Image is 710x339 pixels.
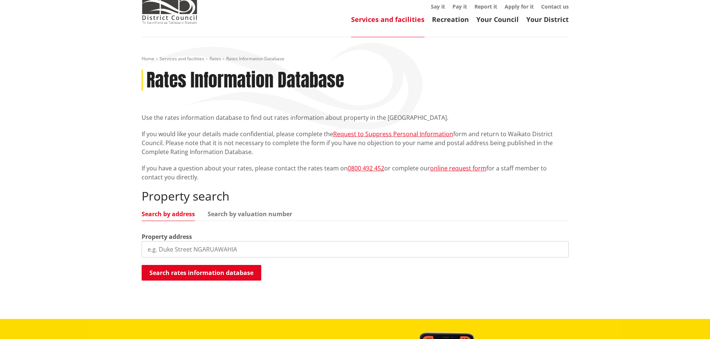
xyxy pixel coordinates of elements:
a: Your Council [476,15,519,24]
a: Your District [526,15,569,24]
p: Use the rates information database to find out rates information about property in the [GEOGRAPHI... [142,113,569,122]
a: Services and facilities [351,15,425,24]
a: Recreation [432,15,469,24]
a: Apply for it [505,3,534,10]
a: Services and facilities [160,55,204,62]
p: If you have a question about your rates, please contact the rates team on or complete our for a s... [142,164,569,182]
a: Search by valuation number [208,211,292,217]
a: Home [142,55,154,62]
a: Contact us [541,3,569,10]
a: Request to Suppress Personal Information [333,130,453,138]
a: Pay it [452,3,467,10]
h2: Property search [142,189,569,203]
label: Property address [142,232,192,241]
nav: breadcrumb [142,56,569,62]
h1: Rates Information Database [146,70,344,91]
a: online request form [430,164,486,172]
a: 0800 492 452 [348,164,384,172]
a: Rates [209,55,221,62]
p: If you would like your details made confidential, please complete the form and return to Waikato ... [142,129,569,156]
a: Report it [474,3,497,10]
span: Rates Information Database [226,55,284,62]
button: Search rates information database [142,265,261,281]
a: Search by address [142,211,195,217]
a: Say it [431,3,445,10]
input: e.g. Duke Street NGARUAWAHIA [142,241,569,258]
